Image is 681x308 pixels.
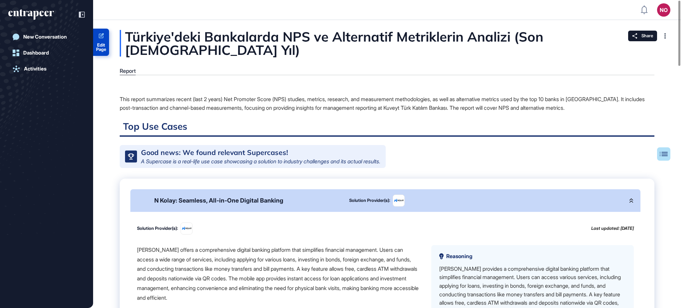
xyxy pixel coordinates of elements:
[120,30,654,57] div: Türkiye'deki Bankalarda NPS ve Alternatif Metriklerin Analizi (Son [DEMOGRAPHIC_DATA] Yıl)
[141,149,288,156] div: Good news: We found relevant Supercases!
[93,43,109,52] span: Edit Page
[8,9,54,20] div: entrapeer-logo
[24,66,47,72] div: Activities
[393,198,404,203] img: image
[446,253,473,259] span: Reasoning
[657,3,670,17] button: NO
[120,120,654,137] h2: Top Use Cases
[154,197,283,204] div: N Kolay: Seamless, All-in-One Digital Banking
[120,95,654,112] p: This report summarizes recent (last 2 years) Net Promoter Score (NPS) studies, metrics, research,...
[93,29,109,56] a: Edit Page
[137,245,421,303] div: [PERSON_NAME] offers a comprehensive digital banking platform that simplifies financial managemen...
[8,46,85,60] a: Dashboard
[23,50,49,56] div: Dashboard
[641,33,653,39] span: Share
[8,30,85,44] a: New Conversation
[23,34,67,40] div: New Conversation
[591,226,634,231] div: Last updated: [DATE]
[141,159,380,164] div: A Supercase is a real-life use case showcasing a solution to industry challenges and its actual r...
[181,226,192,231] img: image
[120,68,136,74] div: Report
[349,198,390,203] div: Solution Provider(s):
[137,226,178,231] div: Solution Provider(s):
[8,62,85,76] a: Activities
